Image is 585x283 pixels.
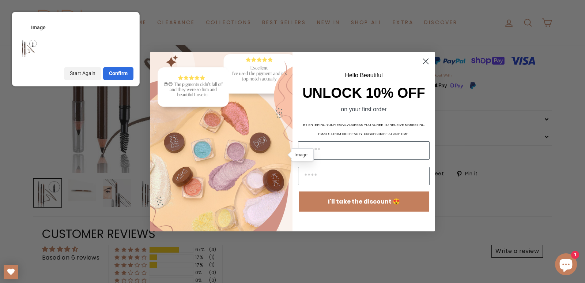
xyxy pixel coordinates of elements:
[105,8,118,21] img: americanexpress_1_color.svg
[341,106,386,112] span: on your first order
[302,85,425,101] span: UNLOCK 10% OFF
[64,67,101,80] div: Start Again
[419,55,432,68] button: Close dialog
[18,22,25,33] div: <
[298,167,430,185] input: Name
[137,8,150,21] img: shoppay_color.svg
[31,24,46,31] div: Image
[298,141,430,160] input: Email
[103,67,133,80] div: Confirm
[553,253,579,277] inbox-online-store-chat: Shopify online store chat
[73,8,86,21] img: mastercard_color.svg
[294,152,307,158] div: Image
[150,52,292,231] img: 0dd5236a-0aa8-453d-99f7-470cb89382e6.png
[303,123,424,136] span: BY ENTERING YOUR EMAIL ADDRESS YOU AGREE TO RECEIVE MARKETING EMAILS FROM DIDI BEAUTY. UNSUBSCRIB...
[299,191,429,212] button: I'll take the discount 😍
[19,38,38,57] img: brow-crayon_f10bc65d-0a61-4ca3-b497-ef803cf3dec9_1800x1800.jpg
[89,8,102,21] img: visa_1_color.svg
[345,72,382,78] span: Hello Beautiful
[4,265,18,279] a: My Wishlist
[121,8,134,21] img: applepay_color.svg
[153,8,166,21] img: paypal_2_color.svg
